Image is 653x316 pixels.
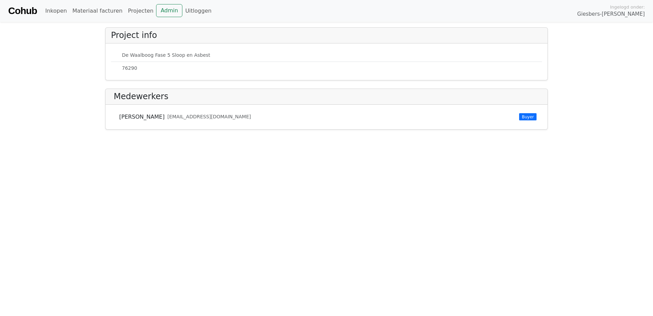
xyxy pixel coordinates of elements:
[119,113,165,121] span: [PERSON_NAME]
[167,113,251,120] small: [EMAIL_ADDRESS][DOMAIN_NAME]
[610,4,645,10] span: Ingelogd onder:
[122,52,210,59] small: De Waalboog Fase 5 Sloop en Asbest
[519,113,537,120] span: Buyer
[70,4,125,18] a: Materiaal facturen
[122,65,137,72] small: 76290
[156,4,182,17] a: Admin
[182,4,214,18] a: Uitloggen
[42,4,69,18] a: Inkopen
[114,92,168,102] h4: Medewerkers
[125,4,156,18] a: Projecten
[111,30,157,40] h4: Project info
[8,3,37,19] a: Cohub
[577,10,645,18] span: Giesbers-[PERSON_NAME]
